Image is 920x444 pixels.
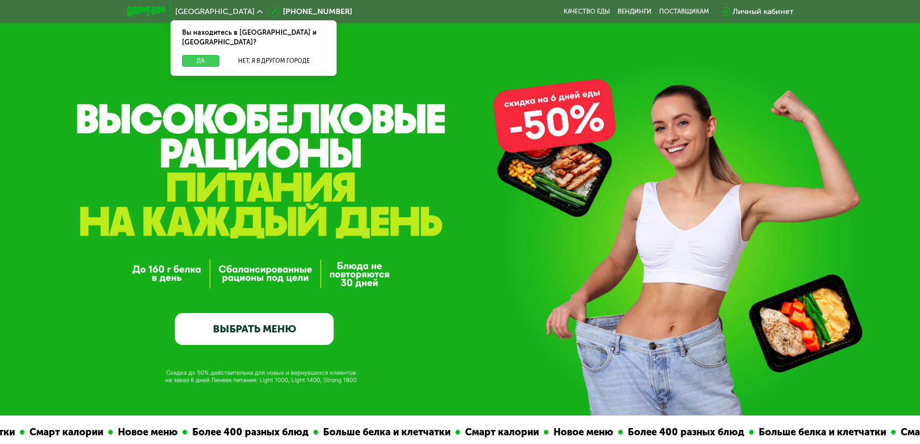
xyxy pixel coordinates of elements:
[752,425,889,440] div: Больше белка и клетчатки
[268,6,352,17] a: [PHONE_NUMBER]
[175,313,334,345] a: ВЫБРАТЬ МЕНЮ
[621,425,747,440] div: Более 400 разных блюд
[182,55,219,67] button: Да
[618,8,651,15] a: Вендинги
[23,425,106,440] div: Смарт калории
[547,425,616,440] div: Новое меню
[185,425,311,440] div: Более 400 разных блюд
[170,20,337,55] div: Вы находитесь в [GEOGRAPHIC_DATA] и [GEOGRAPHIC_DATA]?
[733,6,793,17] div: Личный кабинет
[659,8,709,15] div: поставщикам
[564,8,610,15] a: Качество еды
[316,425,453,440] div: Больше белка и клетчатки
[111,425,181,440] div: Новое меню
[223,55,325,67] button: Нет, я в другом городе
[458,425,542,440] div: Смарт калории
[175,8,255,15] span: [GEOGRAPHIC_DATA]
